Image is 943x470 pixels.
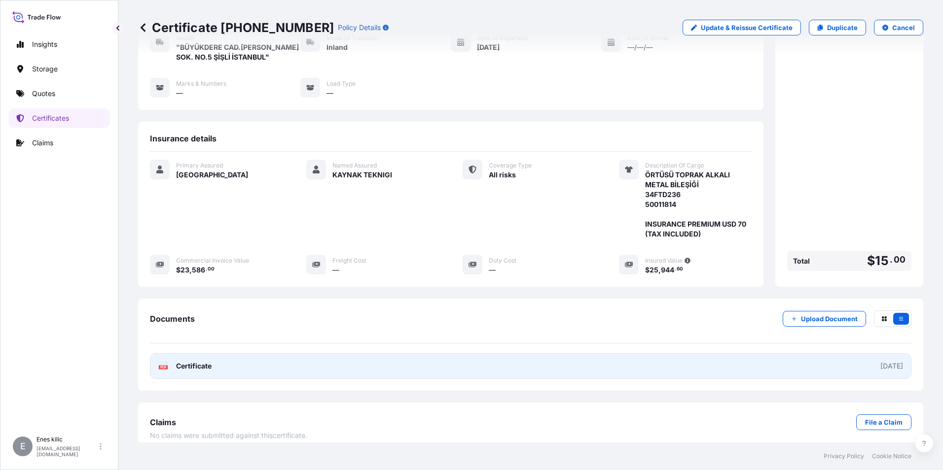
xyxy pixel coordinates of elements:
[875,255,888,267] span: 15
[793,256,810,266] span: Total
[890,257,893,263] span: .
[338,23,381,33] p: Policy Details
[489,162,532,169] span: Coverage Type
[176,88,183,98] span: —
[489,265,496,275] span: —
[332,170,392,180] span: KAYNAK TEKNIGI
[150,417,176,427] span: Claims
[645,162,704,169] span: Description Of Cargo
[32,39,57,49] p: Insights
[176,170,248,180] span: [GEOGRAPHIC_DATA]
[650,267,658,273] span: 25
[867,255,875,267] span: $
[181,267,189,273] span: 23
[8,59,110,79] a: Storage
[8,84,110,103] a: Quotes
[176,267,181,273] span: $
[206,268,207,271] span: .
[176,162,223,169] span: Primary Assured
[824,452,864,460] a: Privacy Policy
[645,170,752,239] span: ÖRTÜSÜ TOPRAK ALKALI METAL BİLEŞİĞİ 34FTD236 50011814 INSURANCE PREMIUM USD 70 (TAX INCLUDED)
[658,267,661,273] span: ,
[677,268,683,271] span: 60
[783,311,866,327] button: Upload Document
[874,20,923,35] button: Cancel
[8,34,110,54] a: Insights
[894,257,906,263] span: 00
[8,108,110,128] a: Certificates
[32,113,69,123] p: Certificates
[160,366,167,369] text: PDF
[176,80,226,88] span: Marks & Numbers
[856,414,911,430] a: File a Claim
[20,441,26,451] span: E
[645,267,650,273] span: $
[865,417,903,427] p: File a Claim
[880,361,903,371] div: [DATE]
[892,23,915,33] p: Cancel
[332,257,366,265] span: Freight Cost
[8,133,110,153] a: Claims
[32,89,55,99] p: Quotes
[701,23,793,33] p: Update & Reissue Certificate
[872,452,911,460] a: Cookie Notice
[176,257,249,265] span: Commercial Invoice Value
[150,134,217,143] span: Insurance details
[208,268,215,271] span: 00
[138,20,334,35] p: Certificate [PHONE_NUMBER]
[189,267,192,273] span: ,
[489,170,516,180] span: All risks
[150,353,911,379] a: PDFCertificate[DATE]
[801,314,858,324] p: Upload Document
[661,267,674,273] span: 944
[150,431,307,440] span: No claims were submitted against this certificate .
[332,162,377,169] span: Named Assured
[176,361,212,371] span: Certificate
[32,64,58,74] p: Storage
[36,445,98,457] p: [EMAIL_ADDRESS][DOMAIN_NAME]
[675,268,676,271] span: .
[809,20,866,35] a: Duplicate
[326,80,356,88] span: Load Type
[645,257,683,265] span: Insured Value
[827,23,858,33] p: Duplicate
[326,88,333,98] span: —
[150,314,195,324] span: Documents
[192,267,205,273] span: 586
[489,257,516,265] span: Duty Cost
[683,20,801,35] a: Update & Reissue Certificate
[36,436,98,443] p: Enes kilic
[332,265,339,275] span: —
[32,138,53,148] p: Claims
